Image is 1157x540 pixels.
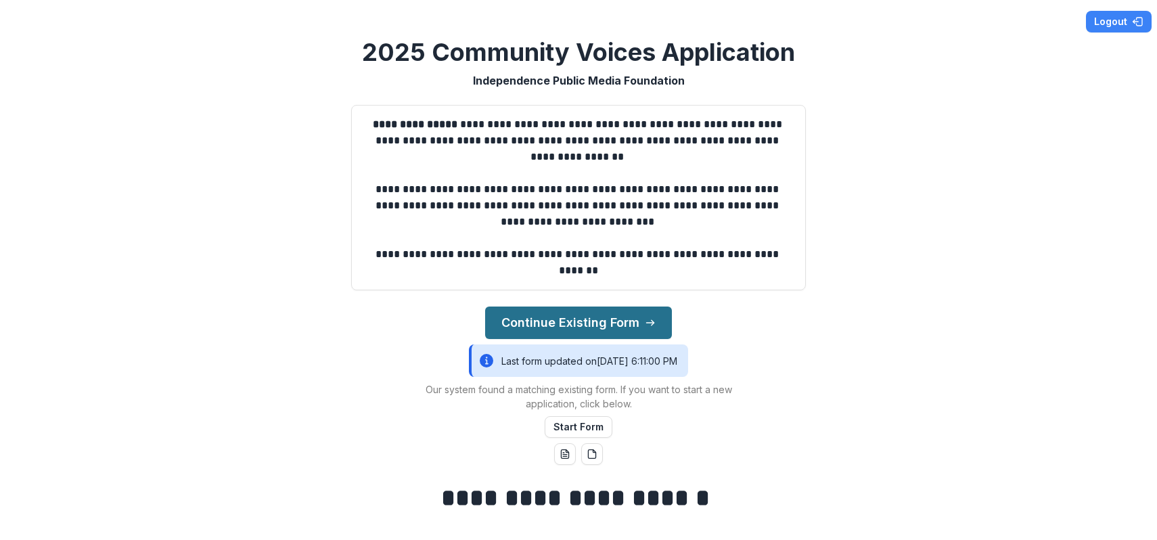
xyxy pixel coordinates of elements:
button: Start Form [545,416,612,438]
button: Logout [1086,11,1152,32]
button: word-download [554,443,576,465]
button: Continue Existing Form [485,307,672,339]
p: Our system found a matching existing form. If you want to start a new application, click below. [409,382,748,411]
p: Independence Public Media Foundation [473,72,685,89]
div: Last form updated on [DATE] 6:11:00 PM [469,344,688,377]
button: pdf-download [581,443,603,465]
h2: 2025 Community Voices Application [362,38,795,67]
